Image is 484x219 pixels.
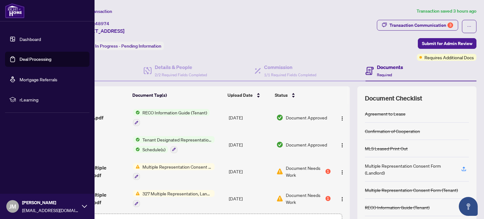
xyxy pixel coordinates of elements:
[377,20,458,31] button: Transaction Communication3
[133,109,210,126] button: Status IconRECO Information Guide (Tenant)
[276,168,283,175] img: Document Status
[22,199,79,206] span: [PERSON_NAME]
[365,187,458,193] div: Multiple Representation Consent Form (Tenant)
[264,72,316,77] span: 1/1 Required Fields Completed
[20,36,41,42] a: Dashboard
[133,190,215,207] button: Status Icon327 Multiple Representation, Landlord - Acknowledgement & Consent Disclosure
[326,169,331,174] div: 1
[226,131,274,158] td: [DATE]
[133,163,140,170] img: Status Icon
[130,86,225,104] th: Document Tag(s)
[286,192,324,205] span: Document Needs Work
[340,170,345,175] img: Logo
[226,158,274,185] td: [DATE]
[340,143,345,148] img: Logo
[140,163,215,170] span: Multiple Representation Consent Form (Tenant)
[337,166,347,176] button: Logo
[20,77,57,82] a: Mortgage Referrals
[365,145,408,152] div: MLS Leased Print Out
[286,141,327,148] span: Document Approved
[337,140,347,150] button: Logo
[417,8,476,15] article: Transaction saved 3 hours ago
[78,42,164,50] div: Status:
[133,163,215,180] button: Status IconMultiple Representation Consent Form (Tenant)
[78,9,112,14] span: View Transaction
[226,104,274,131] td: [DATE]
[133,146,140,153] img: Status Icon
[226,185,274,212] td: [DATE]
[467,24,471,29] span: ellipsis
[95,43,161,49] span: In Progress - Pending Information
[459,197,478,216] button: Open asap
[326,196,331,201] div: 1
[133,136,140,143] img: Status Icon
[418,38,476,49] button: Submit for Admin Review
[365,94,422,103] span: Document Checklist
[276,141,283,148] img: Document Status
[228,92,253,99] span: Upload Date
[78,27,124,35] span: [STREET_ADDRESS]
[286,164,324,178] span: Document Needs Work
[9,202,16,211] span: JM
[140,146,168,153] span: Schedule(s)
[340,197,345,202] img: Logo
[365,128,420,135] div: Confirmation of Cooperation
[377,72,392,77] span: Required
[95,21,109,26] span: 48974
[365,204,429,211] div: RECO Information Guide (Tenant)
[286,114,327,121] span: Document Approved
[225,86,272,104] th: Upload Date
[140,136,215,143] span: Tenant Designated Representation Agreement
[133,136,215,153] button: Status IconTenant Designated Representation AgreementStatus IconSchedule(s)
[422,38,472,49] span: Submit for Admin Review
[276,114,283,121] img: Document Status
[140,109,210,116] span: RECO Information Guide (Tenant)
[389,20,453,30] div: Transaction Communication
[365,110,406,117] div: Agreement to Lease
[275,92,288,99] span: Status
[272,86,331,104] th: Status
[20,56,51,62] a: Deal Processing
[340,116,345,121] img: Logo
[264,63,316,71] h4: Commission
[22,207,79,214] span: [EMAIL_ADDRESS][DOMAIN_NAME]
[447,22,453,28] div: 3
[155,63,207,71] h4: Details & People
[424,54,474,61] span: Requires Additional Docs
[276,195,283,202] img: Document Status
[133,109,140,116] img: Status Icon
[5,3,25,18] img: logo
[337,193,347,204] button: Logo
[20,96,85,103] span: rLearning
[133,190,140,197] img: Status Icon
[155,72,207,77] span: 2/2 Required Fields Completed
[377,63,403,71] h4: Documents
[140,190,215,197] span: 327 Multiple Representation, Landlord - Acknowledgement & Consent Disclosure
[365,162,454,176] div: Multiple Representation Consent Form (Landlord)
[337,112,347,123] button: Logo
